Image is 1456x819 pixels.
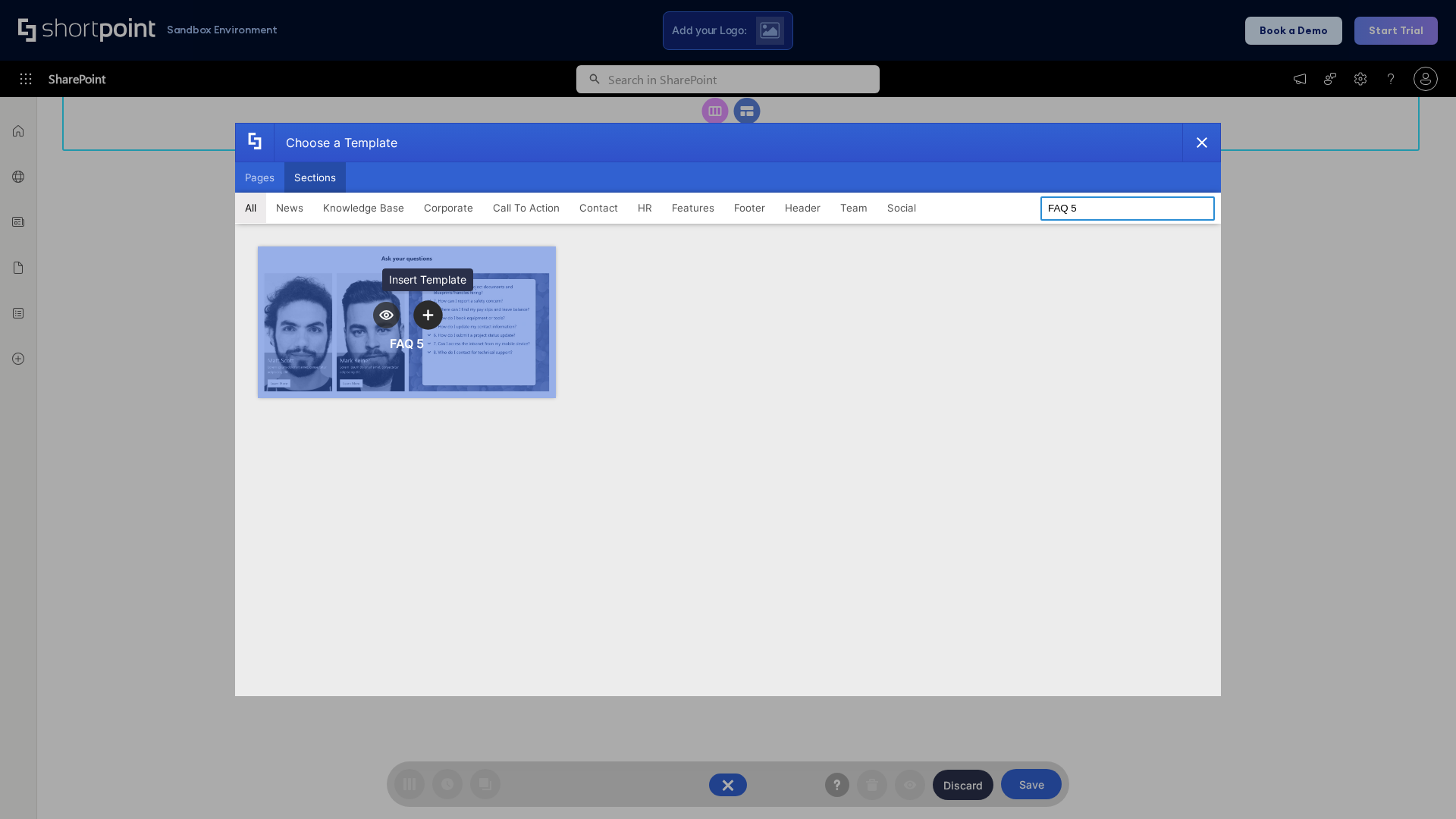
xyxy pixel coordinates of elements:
button: Pages [235,162,284,193]
input: Search [1040,196,1215,221]
button: All [235,193,266,223]
button: Call To Action [483,193,570,223]
button: Header [775,193,830,223]
button: Features [662,193,724,223]
iframe: Chat Widget [1380,746,1456,819]
div: template selector [235,123,1221,696]
button: Contact [570,193,628,223]
button: Social [877,193,926,223]
div: FAQ 5 [390,336,424,351]
button: Team [830,193,877,223]
button: HR [628,193,662,223]
button: News [266,193,313,223]
div: Choose a Template [274,124,397,162]
button: Knowledge Base [313,193,414,223]
button: Sections [284,162,346,193]
button: Footer [724,193,775,223]
button: Corporate [414,193,483,223]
